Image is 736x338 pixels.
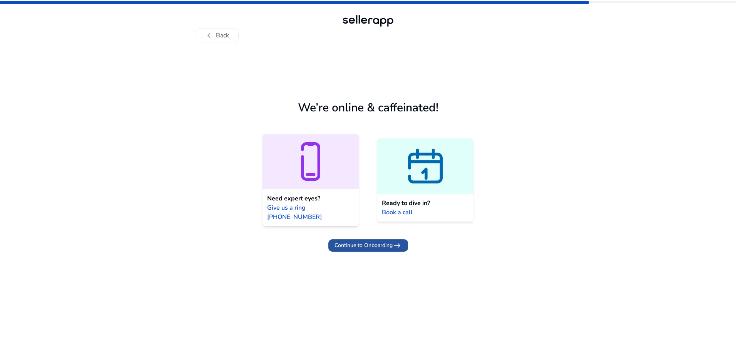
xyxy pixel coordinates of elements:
button: chevron_leftBack [195,29,239,42]
h1: We’re online & caffeinated! [298,101,438,115]
span: chevron_left [204,31,214,40]
span: Need expert eyes? [267,194,320,203]
span: arrow_right_alt [393,241,402,250]
span: Continue to Onboarding [335,241,393,249]
a: Need expert eyes?Give us a ring [PHONE_NUMBER] [263,134,359,226]
span: Book a call [382,208,413,217]
span: Give us a ring [PHONE_NUMBER] [267,203,354,222]
span: Ready to dive in? [382,198,430,208]
button: Continue to Onboardingarrow_right_alt [328,239,408,252]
